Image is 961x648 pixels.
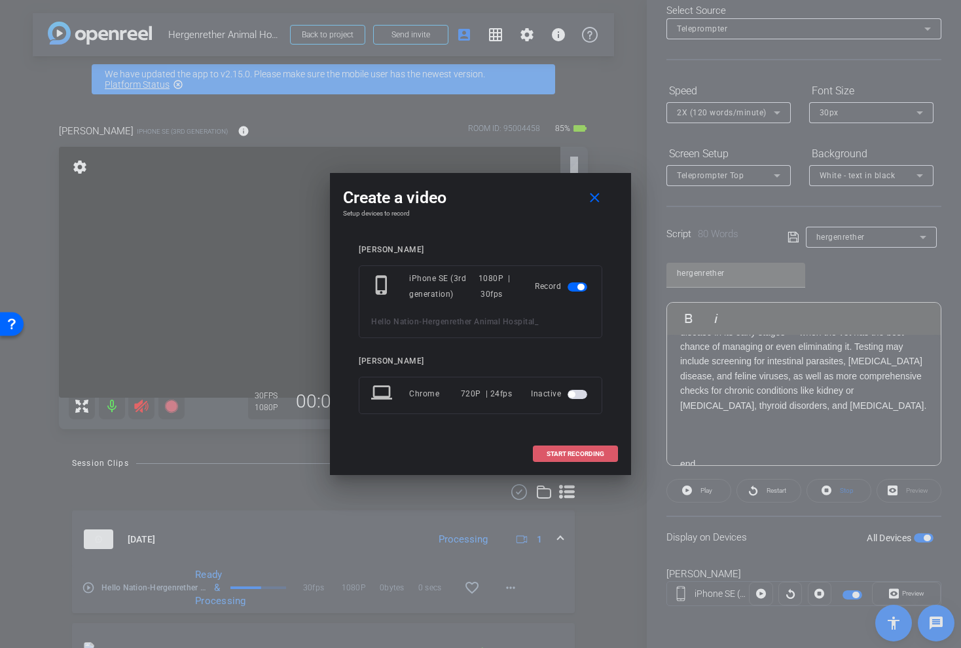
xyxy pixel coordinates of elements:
[371,382,395,406] mat-icon: laptop
[535,271,590,302] div: Record
[371,275,395,298] mat-icon: phone_iphone
[371,317,419,326] span: Hello Nation
[422,317,539,326] span: Hergenrether Animal Hospital_
[533,446,618,462] button: START RECORDING
[587,190,603,206] mat-icon: close
[359,356,602,366] div: [PERSON_NAME]
[419,317,422,326] span: -
[409,382,461,406] div: Chrome
[547,451,604,457] span: START RECORDING
[359,245,602,255] div: [PERSON_NAME]
[409,271,479,302] div: iPhone SE (3rd generation)
[479,271,516,302] div: 1080P | 30fps
[343,210,618,218] h4: Setup devices to record
[343,186,618,210] div: Create a video
[461,382,513,406] div: 720P | 24fps
[531,382,590,406] div: Inactive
